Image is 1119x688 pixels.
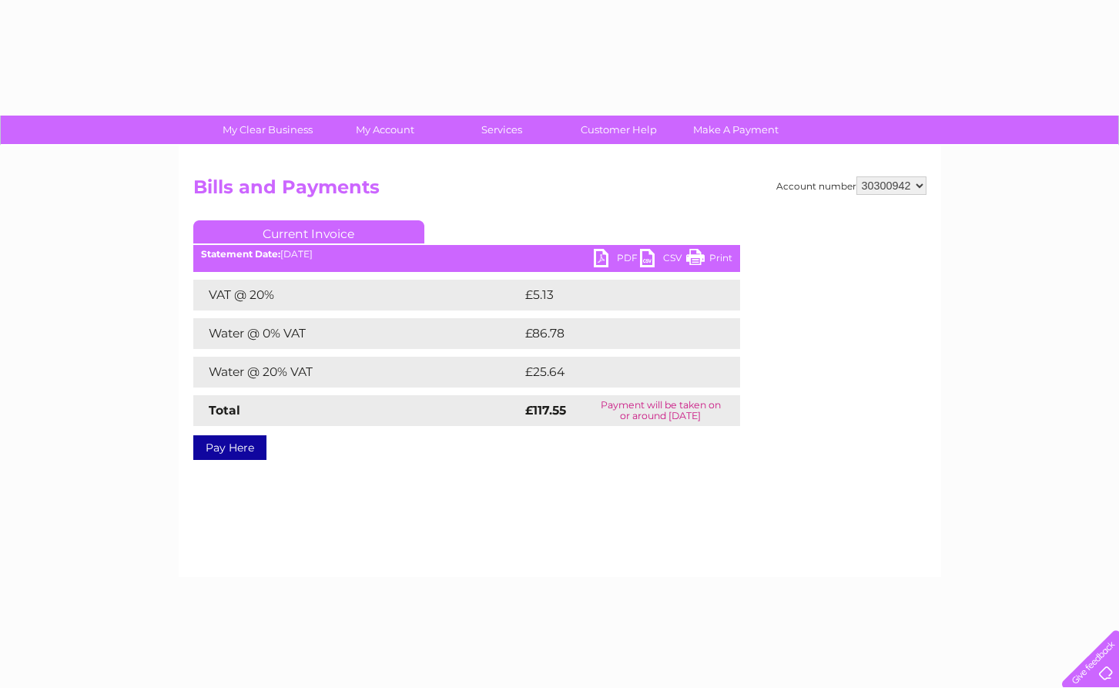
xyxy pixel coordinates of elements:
strong: Total [209,403,240,418]
h2: Bills and Payments [193,176,926,206]
div: Account number [776,176,926,195]
a: Pay Here [193,435,266,460]
b: Statement Date: [201,248,280,260]
a: CSV [640,249,686,271]
a: Customer Help [555,116,682,144]
a: Print [686,249,732,271]
a: Make A Payment [672,116,799,144]
a: My Account [321,116,448,144]
td: VAT @ 20% [193,280,521,310]
a: Services [438,116,565,144]
div: [DATE] [193,249,740,260]
td: Payment will be taken on or around [DATE] [581,395,740,426]
a: Current Invoice [193,220,424,243]
td: Water @ 0% VAT [193,318,521,349]
strong: £117.55 [525,403,566,418]
td: £5.13 [521,280,702,310]
td: £25.64 [521,357,709,388]
td: Water @ 20% VAT [193,357,521,388]
a: My Clear Business [204,116,331,144]
td: £86.78 [521,318,709,349]
a: PDF [594,249,640,271]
